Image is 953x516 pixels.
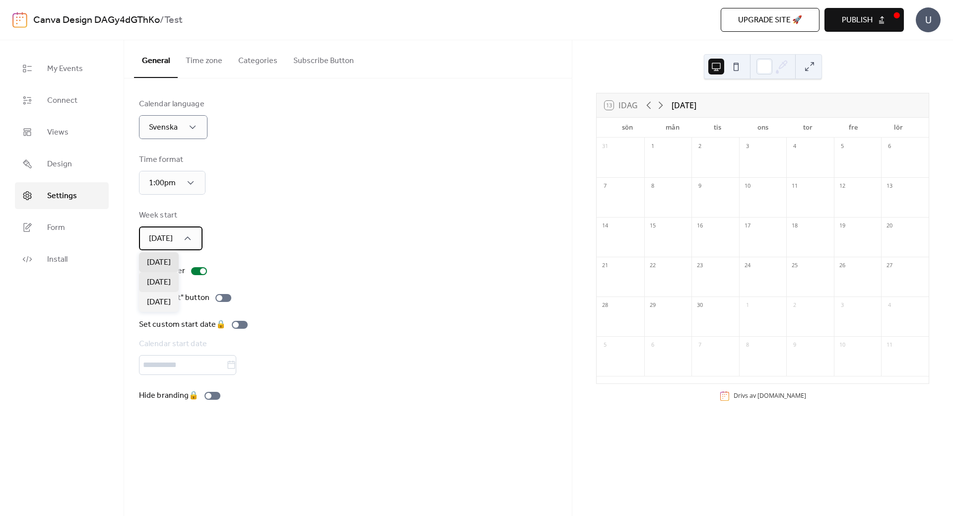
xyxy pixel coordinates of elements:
[884,181,895,192] div: 13
[600,340,611,351] div: 5
[837,141,848,152] div: 5
[650,118,695,138] div: mån
[15,246,109,273] a: Install
[837,181,848,192] div: 12
[47,95,77,107] span: Connect
[884,141,895,152] div: 6
[837,340,848,351] div: 10
[160,11,164,30] b: /
[15,182,109,209] a: Settings
[695,118,740,138] div: tis
[734,391,806,400] div: Drivs av
[789,300,800,311] div: 2
[147,257,171,269] span: [DATE]
[600,181,611,192] div: 7
[830,118,876,138] div: fre
[837,300,848,311] div: 3
[757,391,806,400] a: [DOMAIN_NAME]
[164,11,183,30] b: Test
[285,40,362,77] button: Subscribe Button
[149,120,178,135] span: Svenska
[837,260,848,271] div: 26
[600,221,611,231] div: 14
[600,260,611,271] div: 21
[647,260,658,271] div: 22
[672,99,696,111] div: [DATE]
[47,190,77,202] span: Settings
[694,181,705,192] div: 9
[15,214,109,241] a: Form
[740,118,785,138] div: ons
[694,141,705,152] div: 2
[884,221,895,231] div: 20
[824,8,904,32] button: Publish
[647,181,658,192] div: 8
[15,87,109,114] a: Connect
[600,141,611,152] div: 31
[15,150,109,177] a: Design
[47,158,72,170] span: Design
[178,40,230,77] button: Time zone
[147,277,171,289] span: [DATE]
[742,221,753,231] div: 17
[149,175,176,191] span: 1:00pm
[742,141,753,152] div: 3
[742,340,753,351] div: 8
[785,118,830,138] div: tor
[789,181,800,192] div: 11
[742,260,753,271] div: 24
[738,14,802,26] span: Upgrade site 🚀
[47,63,83,75] span: My Events
[694,300,705,311] div: 30
[33,11,160,30] a: Canva Design DAGy4dGThKo
[837,221,848,231] div: 19
[149,231,173,246] span: [DATE]
[916,7,941,32] div: U
[134,40,178,78] button: General
[600,300,611,311] div: 28
[721,8,819,32] button: Upgrade site 🚀
[15,55,109,82] a: My Events
[884,260,895,271] div: 27
[789,340,800,351] div: 9
[47,127,68,139] span: Views
[884,340,895,351] div: 11
[742,300,753,311] div: 1
[884,300,895,311] div: 4
[694,340,705,351] div: 7
[230,40,285,77] button: Categories
[647,300,658,311] div: 29
[647,141,658,152] div: 1
[647,340,658,351] div: 6
[694,221,705,231] div: 16
[12,12,27,28] img: logo
[139,98,205,110] div: Calendar language
[647,221,658,231] div: 15
[147,296,171,308] span: [DATE]
[789,221,800,231] div: 18
[605,118,650,138] div: sön
[842,14,873,26] span: Publish
[789,141,800,152] div: 4
[139,210,201,221] div: Week start
[789,260,800,271] div: 25
[876,118,921,138] div: lör
[47,222,65,234] span: Form
[15,119,109,146] a: Views
[47,254,68,266] span: Install
[694,260,705,271] div: 23
[742,181,753,192] div: 10
[139,154,204,166] div: Time format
